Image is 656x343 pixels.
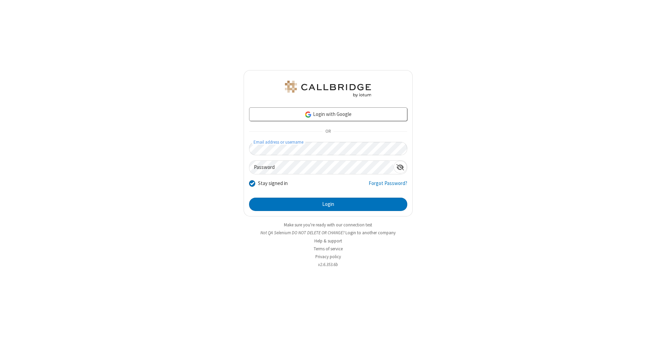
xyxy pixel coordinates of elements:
img: QA Selenium DO NOT DELETE OR CHANGE [284,81,372,97]
img: google-icon.png [304,111,312,118]
a: Help & support [314,238,342,244]
label: Stay signed in [258,180,288,187]
a: Login with Google [249,107,407,121]
a: Privacy policy [315,254,341,260]
button: Login to another company [345,229,396,236]
a: Forgot Password? [369,180,407,193]
input: Password [249,161,394,174]
a: Make sure you're ready with our connection test [284,222,372,228]
li: v2.6.353.6b [244,261,413,268]
li: Not QA Selenium DO NOT DELETE OR CHANGE? [244,229,413,236]
span: OR [323,127,333,136]
a: Terms of service [314,246,343,252]
div: Show password [394,161,407,173]
input: Email address or username [249,142,407,155]
button: Login [249,198,407,211]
